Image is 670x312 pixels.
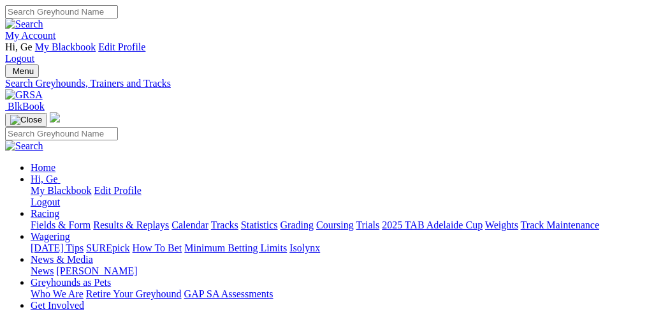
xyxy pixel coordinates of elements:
[171,219,208,230] a: Calendar
[31,265,665,277] div: News & Media
[5,19,43,30] img: Search
[31,219,665,231] div: Racing
[56,265,137,276] a: [PERSON_NAME]
[5,5,118,19] input: Search
[31,197,60,207] a: Logout
[31,254,93,265] a: News & Media
[31,277,111,288] a: Greyhounds as Pets
[5,41,665,64] div: My Account
[31,174,61,184] a: Hi, Ge
[31,219,91,230] a: Fields & Form
[86,288,182,299] a: Retire Your Greyhound
[316,219,354,230] a: Coursing
[5,101,45,112] a: BlkBook
[8,101,45,112] span: BlkBook
[31,162,55,173] a: Home
[50,112,60,123] img: logo-grsa-white.png
[31,288,84,299] a: Who We Are
[31,242,84,253] a: [DATE] Tips
[5,89,43,101] img: GRSA
[211,219,238,230] a: Tracks
[5,78,665,89] a: Search Greyhounds, Trainers and Tracks
[31,300,84,311] a: Get Involved
[86,242,129,253] a: SUREpick
[521,219,599,230] a: Track Maintenance
[5,64,39,78] button: Toggle navigation
[35,41,96,52] a: My Blackbook
[241,219,278,230] a: Statistics
[5,30,56,41] a: My Account
[31,174,58,184] span: Hi, Ge
[31,242,665,254] div: Wagering
[184,242,287,253] a: Minimum Betting Limits
[98,41,145,52] a: Edit Profile
[13,66,34,76] span: Menu
[382,219,483,230] a: 2025 TAB Adelaide Cup
[184,288,273,299] a: GAP SA Assessments
[31,208,59,219] a: Racing
[94,185,142,196] a: Edit Profile
[10,115,42,125] img: Close
[31,265,54,276] a: News
[5,113,47,127] button: Toggle navigation
[31,231,70,242] a: Wagering
[31,185,92,196] a: My Blackbook
[93,219,169,230] a: Results & Replays
[280,219,314,230] a: Grading
[31,288,665,300] div: Greyhounds as Pets
[31,185,665,208] div: Hi, Ge
[5,53,34,64] a: Logout
[5,140,43,152] img: Search
[289,242,320,253] a: Isolynx
[5,41,33,52] span: Hi, Ge
[485,219,518,230] a: Weights
[5,127,118,140] input: Search
[133,242,182,253] a: How To Bet
[356,219,379,230] a: Trials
